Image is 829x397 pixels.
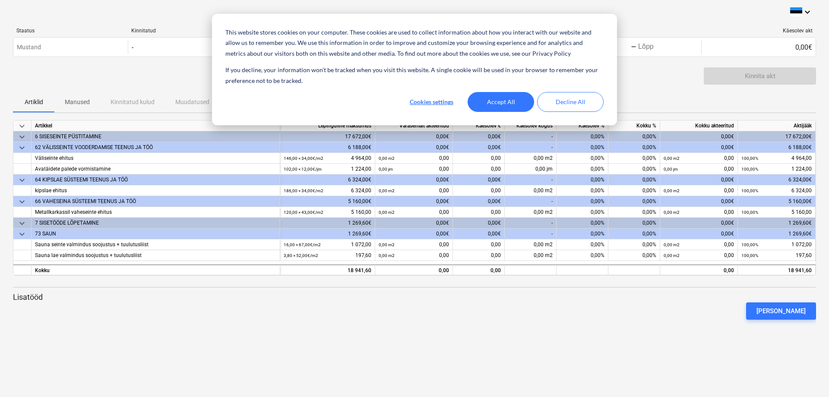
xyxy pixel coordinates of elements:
small: 0,00 m2 [379,188,395,193]
div: 6 SISESEINTE PÜSTITAMINE [35,131,276,142]
div: Kokku akteeritud [660,121,738,131]
div: 1 269,60€ [280,229,375,239]
div: [PERSON_NAME] [756,305,806,317]
div: Kinnitatud [131,28,239,34]
div: 0,00% [608,196,660,207]
div: 0,00€ [660,229,738,239]
div: 0,00 [453,250,505,261]
small: 186,00 × 34,00€ / m2 [284,188,323,193]
div: Artikkel [32,121,280,131]
small: 0,00 jm [664,167,678,172]
div: 0,00€ [453,229,505,239]
input: Lõpp [636,41,677,53]
div: 0,00% [608,142,660,153]
div: 0,00 [453,164,505,175]
div: 0,00 [379,207,449,218]
small: 0,00 m2 [379,156,395,161]
div: 0,00 [453,153,505,164]
small: 102,00 × 12,00€ / jm [284,167,322,172]
div: Väliseinte ehitus [35,153,276,164]
button: Accept All [468,92,534,112]
small: 0,00 m2 [379,210,395,215]
div: - [505,142,557,153]
div: 6 324,00 [741,185,812,196]
div: 0,00€ [701,40,816,54]
span: keyboard_arrow_down [17,175,27,185]
div: 1 072,00 [741,239,812,250]
div: 0,00% [608,250,660,261]
div: 1 072,00 [284,239,371,250]
div: 0,00€ [660,142,738,153]
div: 6 324,00€ [280,175,375,185]
div: 197,60 [741,250,812,261]
div: 7 SISETÖÖDE LÕPETAMINE [35,218,276,229]
small: 0,00 m2 [379,242,395,247]
div: 0,00 m2 [505,185,557,196]
div: 0,00% [557,250,608,261]
div: 0,00€ [660,196,738,207]
div: 0,00 [379,153,449,164]
small: 0,00 m2 [664,188,680,193]
div: 6 324,00€ [738,175,816,185]
div: 0,00 [379,265,449,276]
div: 0,00 m2 [505,153,557,164]
div: Kokku % [608,121,660,131]
button: [PERSON_NAME] [746,302,816,320]
div: Käesolev € [453,121,505,131]
div: 0,00€ [660,175,738,185]
small: 100,00% [741,188,758,193]
div: 17 672,00€ [280,131,375,142]
div: 0,00% [608,131,660,142]
div: 66 VAHESEINA SÜSTEEMI TEENUS JA TÖÖ [35,196,276,207]
div: Lepinguline maksumus [280,121,375,131]
small: 16,00 × 67,00€ / m2 [284,242,321,247]
div: - [505,229,557,239]
div: 0,00% [557,207,608,218]
div: Käesolev akt [705,28,813,34]
div: 18 941,60 [284,265,371,276]
div: 0,00% [557,239,608,250]
div: 4 964,00 [741,153,812,164]
div: - [132,43,133,51]
div: 1 269,60€ [738,229,816,239]
span: keyboard_arrow_down [17,132,27,142]
small: 0,00 m2 [664,156,680,161]
div: Cookie banner [212,14,617,125]
small: 100,00% [741,253,758,258]
div: 0,00% [557,164,608,175]
div: 0,00€ [453,196,505,207]
div: Metallkarkassil vaheseinte ehitus [35,207,276,218]
div: - [631,44,636,50]
div: 0,00% [608,185,660,196]
div: 0,00 m2 [505,250,557,261]
div: Käesolev % [557,121,608,131]
p: Manused [65,98,90,107]
span: keyboard_arrow_down [17,143,27,153]
div: 0,00€ [453,175,505,185]
div: 0,00 [664,185,734,196]
div: 0,00% [608,218,660,229]
div: 0,00 [453,239,505,250]
small: 0,00 jm [379,167,393,172]
div: 0,00% [608,239,660,250]
div: Käesolev kogus [505,121,557,131]
div: - [505,196,557,207]
div: Kuupäev [590,28,698,34]
small: 0,00 m2 [664,253,680,258]
div: 0,00 jm [505,164,557,175]
div: Staatus [16,28,124,34]
div: 5 160,00 [284,207,371,218]
div: 0,00 [453,185,505,196]
p: This website stores cookies on your computer. These cookies are used to collect information about... [225,27,604,59]
div: 0,00 [660,264,738,275]
i: keyboard_arrow_down [802,7,813,17]
div: 1 224,00 [741,164,812,175]
div: Kokku [32,264,280,275]
div: 0,00% [557,175,608,185]
div: Sauna seinte valmindus soojustus + tuulutusliist [35,239,276,250]
small: 0,00 m2 [664,210,680,215]
div: 0,00€ [375,142,453,153]
div: 0,00% [557,131,608,142]
div: 1 224,00 [284,164,371,175]
div: 0,00% [557,153,608,164]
